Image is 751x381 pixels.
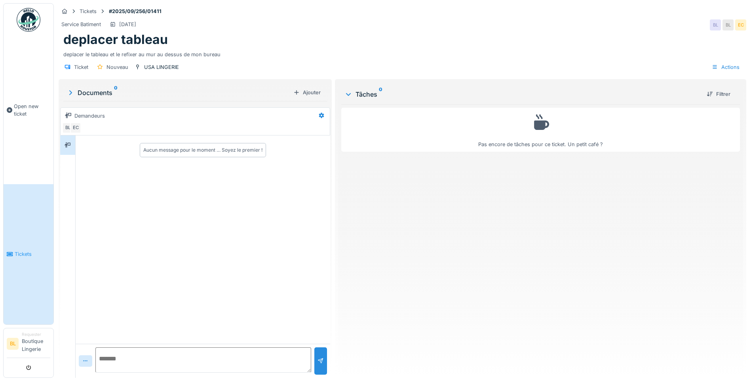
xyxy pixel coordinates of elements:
img: Badge_color-CXgf-gQk.svg [17,8,40,32]
div: Requester [22,331,50,337]
div: USA LINGERIE [144,63,179,71]
span: Tickets [15,250,50,258]
div: Ajouter [290,87,324,98]
div: Service Batiment [61,21,101,28]
div: Tickets [80,8,97,15]
div: BL [62,122,73,133]
h1: deplacer tableau [63,32,168,47]
a: Tickets [4,184,53,324]
div: EC [70,122,81,133]
div: Filtrer [703,89,734,99]
li: BL [7,338,19,350]
div: EC [735,19,746,30]
div: Tâches [344,90,700,99]
sup: 0 [114,88,118,97]
div: deplacer le tableau et le refixer au mur au dessus de mon bureau [63,48,741,58]
div: BL [710,19,721,30]
a: BL RequesterBoutique Lingerie [7,331,50,358]
li: Boutique Lingerie [22,331,50,356]
div: Aucun message pour le moment … Soyez le premier ! [143,147,262,154]
a: Open new ticket [4,36,53,184]
strong: #2025/09/256/01411 [106,8,165,15]
sup: 0 [379,90,382,99]
span: Open new ticket [14,103,50,118]
div: Pas encore de tâches pour ce ticket. Un petit café ? [346,111,735,148]
div: Actions [708,61,743,73]
div: BL [722,19,734,30]
div: [DATE] [119,21,136,28]
div: Demandeurs [74,112,105,120]
div: Nouveau [106,63,128,71]
div: Documents [67,88,290,97]
div: Ticket [74,63,88,71]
